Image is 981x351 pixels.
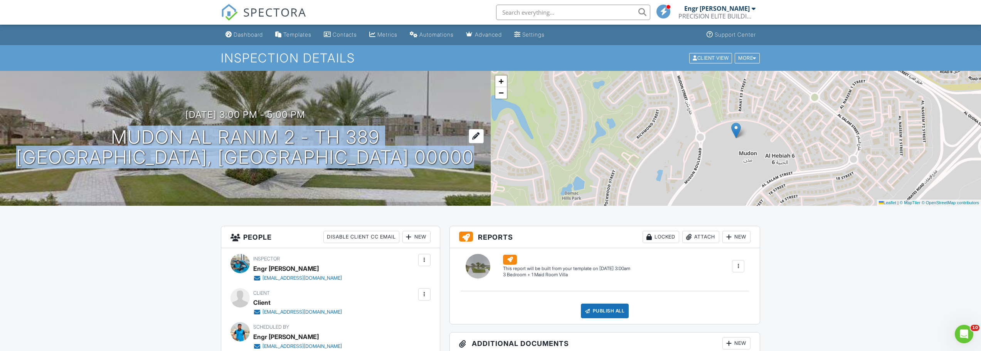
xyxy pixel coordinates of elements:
div: Metrics [377,31,397,38]
div: Locked [643,231,679,243]
div: New [722,337,750,349]
img: Marker [731,123,741,138]
div: Automations [419,31,454,38]
a: [EMAIL_ADDRESS][DOMAIN_NAME] [253,274,342,282]
div: Engr [PERSON_NAME] [684,5,750,12]
span: Scheduled By [253,324,289,330]
a: Advanced [463,28,505,42]
a: Support Center [703,28,759,42]
h3: [DATE] 3:00 pm - 5:00 pm [185,109,305,120]
span: SPECTORA [243,4,306,20]
div: [EMAIL_ADDRESS][DOMAIN_NAME] [262,275,342,281]
a: Dashboard [222,28,266,42]
div: Advanced [475,31,502,38]
a: Zoom in [495,76,507,87]
div: Publish All [581,304,629,318]
a: Zoom out [495,87,507,99]
span: | [897,200,899,205]
a: [EMAIL_ADDRESS][DOMAIN_NAME] [253,343,342,350]
div: PRECISION ELITE BUILDING INSPECTION SERVICES L.L.C [678,12,756,20]
div: Dashboard [234,31,263,38]
div: Client [253,297,271,308]
div: Support Center [715,31,756,38]
span: 10 [971,325,979,331]
span: Client [253,290,270,296]
span: − [498,88,503,97]
div: This report will be built from your template on [DATE] 3:00am [503,265,630,272]
h1: Inspection Details [221,51,761,65]
a: Templates [272,28,315,42]
a: Leaflet [879,200,896,205]
div: [EMAIL_ADDRESS][DOMAIN_NAME] [262,309,342,315]
div: Disable Client CC Email [323,231,399,243]
a: SPECTORA [221,10,306,27]
a: [EMAIL_ADDRESS][DOMAIN_NAME] [253,308,342,316]
a: Settings [511,28,548,42]
a: Metrics [366,28,400,42]
iframe: Intercom live chat [955,325,973,343]
img: The Best Home Inspection Software - Spectora [221,4,238,21]
div: Client View [689,53,732,63]
div: 3 Bedroom + 1 Maid Room Villa [503,272,630,278]
span: Inspector [253,256,280,262]
a: Client View [688,55,734,60]
a: © MapTiler [900,200,920,205]
div: Engr [PERSON_NAME] [253,331,319,343]
div: Attach [682,231,719,243]
h1: Mudon Al Ranim 2 - TH 389 [GEOGRAPHIC_DATA], [GEOGRAPHIC_DATA] 00000 [16,127,474,168]
a: © OpenStreetMap contributors [922,200,979,205]
div: Contacts [333,31,357,38]
div: Engr [PERSON_NAME] [253,263,319,274]
input: Search everything... [496,5,650,20]
a: Contacts [321,28,360,42]
div: New [402,231,431,243]
div: New [722,231,750,243]
div: Settings [522,31,545,38]
div: Templates [283,31,311,38]
a: Automations (Basic) [407,28,457,42]
div: More [735,53,760,63]
h3: People [221,226,440,248]
div: [EMAIL_ADDRESS][DOMAIN_NAME] [262,343,342,349]
h3: Reports [450,226,760,248]
span: + [498,76,503,86]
